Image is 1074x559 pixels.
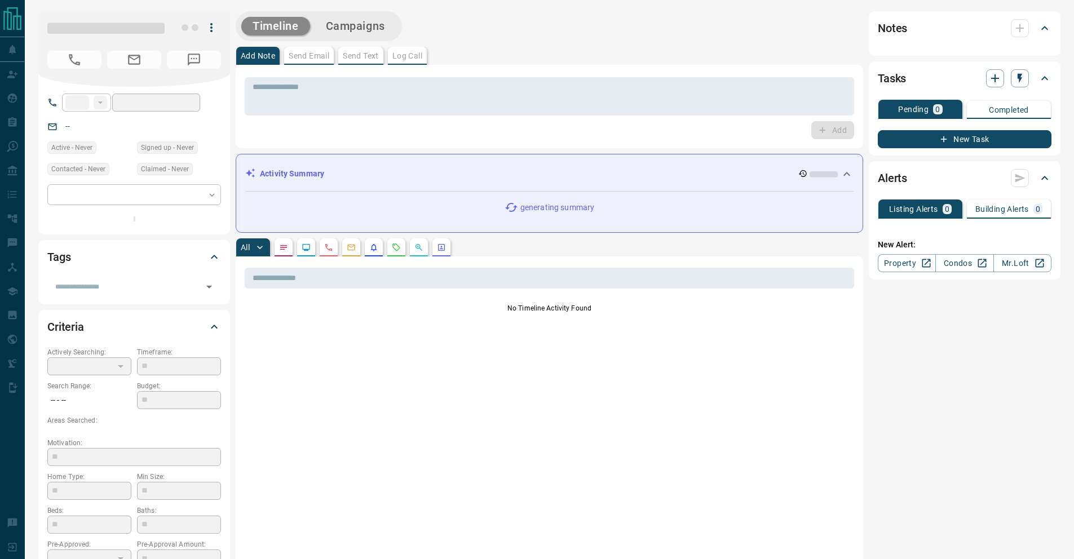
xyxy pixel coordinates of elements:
[878,69,906,87] h2: Tasks
[47,505,131,516] p: Beds:
[989,106,1029,114] p: Completed
[260,168,324,180] p: Activity Summary
[47,438,221,448] p: Motivation:
[520,202,594,214] p: generating summary
[347,243,356,252] svg: Emails
[107,51,161,69] span: No Email
[414,243,423,252] svg: Opportunities
[141,163,189,175] span: Claimed - Never
[878,254,936,272] a: Property
[898,105,929,113] p: Pending
[945,205,949,213] p: 0
[201,279,217,295] button: Open
[878,169,907,187] h2: Alerts
[878,65,1051,92] div: Tasks
[324,243,333,252] svg: Calls
[47,51,101,69] span: No Number
[137,472,221,482] p: Min Size:
[137,347,221,357] p: Timeframe:
[137,505,221,516] p: Baths:
[47,318,84,336] h2: Criteria
[437,243,446,252] svg: Agent Actions
[167,51,221,69] span: No Number
[137,539,221,549] p: Pre-Approval Amount:
[935,254,993,272] a: Condos
[392,243,401,252] svg: Requests
[47,472,131,482] p: Home Type:
[878,130,1051,148] button: New Task
[47,347,131,357] p: Actively Searching:
[47,243,221,270] div: Tags
[935,105,940,113] p: 0
[245,163,854,184] div: Activity Summary
[51,163,105,175] span: Contacted - Never
[241,243,250,251] p: All
[141,142,194,153] span: Signed up - Never
[241,17,310,36] button: Timeline
[993,254,1051,272] a: Mr.Loft
[302,243,311,252] svg: Lead Browsing Activity
[65,122,70,131] a: --
[279,243,288,252] svg: Notes
[47,391,131,410] p: -- - --
[975,205,1029,213] p: Building Alerts
[47,415,221,425] p: Areas Searched:
[878,239,1051,251] p: New Alert:
[878,15,1051,42] div: Notes
[137,381,221,391] p: Budget:
[47,539,131,549] p: Pre-Approved:
[369,243,378,252] svg: Listing Alerts
[245,303,854,313] p: No Timeline Activity Found
[889,205,938,213] p: Listing Alerts
[241,52,275,60] p: Add Note
[47,248,70,266] h2: Tags
[47,313,221,340] div: Criteria
[878,19,907,37] h2: Notes
[315,17,396,36] button: Campaigns
[1036,205,1040,213] p: 0
[51,142,92,153] span: Active - Never
[878,165,1051,192] div: Alerts
[47,381,131,391] p: Search Range:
